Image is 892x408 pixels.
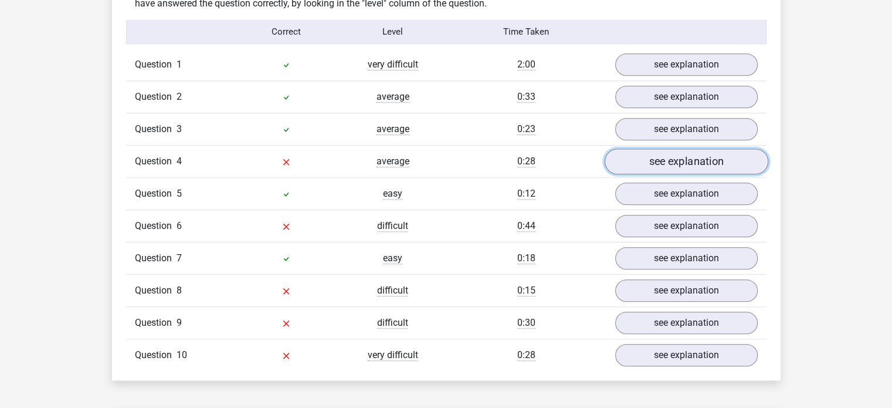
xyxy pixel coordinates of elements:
span: 0:28 [517,349,535,361]
span: difficult [377,220,408,232]
span: average [377,156,409,167]
span: 0:18 [517,252,535,264]
a: see explanation [615,344,758,366]
a: see explanation [615,312,758,334]
span: 0:23 [517,123,535,135]
span: Question [135,122,177,136]
div: Level [340,25,446,39]
span: 0:44 [517,220,535,232]
span: very difficult [368,59,418,70]
span: Question [135,284,177,298]
span: 0:12 [517,188,535,200]
span: 0:33 [517,91,535,103]
span: easy [383,188,402,200]
span: average [377,91,409,103]
span: 5 [177,188,182,199]
span: Question [135,154,177,168]
div: Time Taken [446,25,606,39]
span: very difficult [368,349,418,361]
span: 0:15 [517,285,535,296]
a: see explanation [615,53,758,76]
span: Question [135,316,177,330]
span: Question [135,187,177,201]
a: see explanation [615,247,758,269]
span: 2 [177,91,182,102]
span: easy [383,252,402,264]
a: see explanation [615,183,758,205]
a: see explanation [615,86,758,108]
span: Question [135,251,177,265]
a: see explanation [615,215,758,237]
span: difficult [377,285,408,296]
span: 0:28 [517,156,535,167]
span: 7 [177,252,182,264]
span: 0:30 [517,317,535,329]
span: Question [135,58,177,72]
span: 9 [177,317,182,328]
div: Correct [233,25,340,39]
a: see explanation [615,279,758,302]
span: 4 [177,156,182,167]
span: 1 [177,59,182,70]
span: Question [135,348,177,362]
a: see explanation [604,149,768,174]
span: 6 [177,220,182,231]
a: see explanation [615,118,758,140]
span: 8 [177,285,182,296]
span: difficult [377,317,408,329]
span: average [377,123,409,135]
span: Question [135,219,177,233]
span: 2:00 [517,59,535,70]
span: 3 [177,123,182,134]
span: Question [135,90,177,104]
span: 10 [177,349,187,360]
